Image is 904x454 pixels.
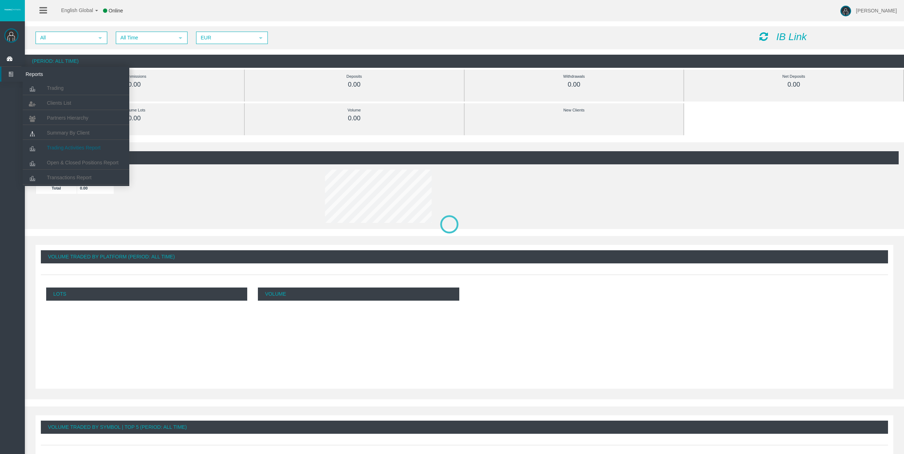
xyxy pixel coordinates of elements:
span: Summary By Client [47,130,90,136]
div: Commissions [41,72,228,81]
span: select [178,35,183,41]
div: Volume Lots [41,106,228,114]
div: 0.00 [261,81,448,89]
td: 0.00 [77,182,114,194]
div: Deposits [261,72,448,81]
a: Summary By Client [23,126,129,139]
span: Online [109,8,123,13]
span: [PERSON_NAME] [856,8,897,13]
td: Total [36,182,77,194]
img: user-image [840,6,851,16]
i: Reload Dashboard [759,32,768,42]
span: Trading Activities Report [47,145,101,151]
a: Clients List [23,97,129,109]
a: Trading [23,82,129,94]
span: Partners Hierarchy [47,115,88,121]
span: select [258,35,264,41]
span: Transactions Report [47,175,92,180]
div: 0.00 [261,114,448,122]
span: English Global [52,7,93,13]
a: Transactions Report [23,171,129,184]
div: (Period: All Time) [30,151,899,164]
div: 0.00 [700,81,887,89]
img: logo.svg [4,8,21,11]
a: Reports [1,67,129,82]
span: select [97,35,103,41]
span: EUR [197,32,254,43]
div: 0.00 [41,81,228,89]
p: Lots [46,288,247,301]
div: 0.00 [481,81,668,89]
span: Trading [47,85,64,91]
p: Volume [258,288,459,301]
div: 0.00 [41,114,228,122]
div: Net Deposits [700,72,887,81]
span: All Time [117,32,174,43]
span: Open & Closed Positions Report [47,160,119,165]
a: Open & Closed Positions Report [23,156,129,169]
div: Volume Traded By Platform (Period: All Time) [41,250,888,263]
div: (Period: All Time) [25,55,904,68]
div: Volume [261,106,448,114]
a: Trading Activities Report [23,141,129,154]
div: Volume Traded By Symbol | Top 5 (Period: All Time) [41,421,888,434]
span: Reports [20,67,90,82]
a: Partners Hierarchy [23,111,129,124]
span: Clients List [47,100,71,106]
div: New Clients [481,106,668,114]
i: IB Link [776,31,807,42]
span: All [36,32,94,43]
div: Withdrawals [481,72,668,81]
